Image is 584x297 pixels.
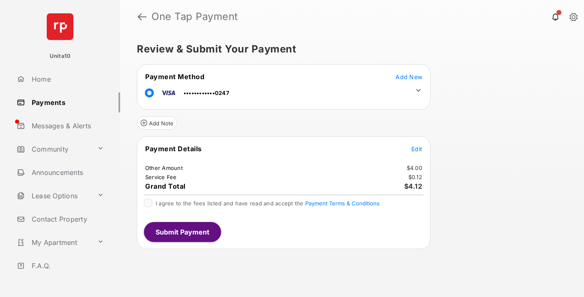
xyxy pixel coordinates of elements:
a: Home [13,69,120,89]
span: I agree to the fees listed and have read and accept the [156,200,380,207]
img: svg+xml;base64,PHN2ZyB4bWxucz0iaHR0cDovL3d3dy53My5vcmcvMjAwMC9zdmciIHdpZHRoPSI2NCIgaGVpZ2h0PSI2NC... [47,13,73,40]
span: Payment Method [145,72,204,81]
h5: Review & Submit Your Payment [137,44,561,54]
button: I agree to the fees listed and have read and accept the [305,200,380,207]
a: Announcements [13,162,120,182]
span: ••••••••••••0247 [184,90,229,96]
span: Payment Details [145,145,202,153]
td: $0.12 [408,173,423,181]
button: Add Note [137,116,177,130]
td: Other Amount [145,164,183,172]
span: $4.12 [404,182,423,190]
a: Community [13,139,94,159]
strong: One Tap Payment [151,12,238,22]
a: Contact Property [13,209,120,229]
a: F.A.Q. [13,256,120,276]
a: Lease Options [13,186,94,206]
button: Submit Payment [144,222,221,242]
a: Messages & Alerts [13,116,120,136]
td: Service Fee [145,173,177,181]
p: Unita10 [50,52,71,60]
span: Grand Total [145,182,186,190]
button: Add New [395,72,422,81]
a: My Apartment [13,232,94,252]
button: Edit [411,145,422,153]
span: Edit [411,145,422,152]
a: Payments [13,92,120,112]
td: $4.00 [406,164,423,172]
